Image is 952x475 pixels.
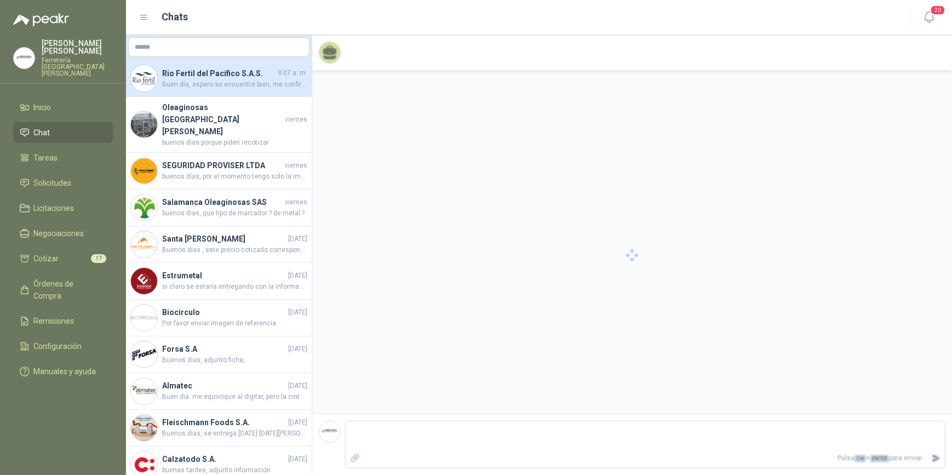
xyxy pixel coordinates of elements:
a: Licitaciones [13,198,113,219]
span: Cotizar [34,253,59,265]
span: [DATE] [288,454,307,465]
span: Remisiones [34,315,74,327]
img: Company Logo [131,65,157,91]
h4: SEGURIDAD PROVISER LTDA [162,159,283,171]
h4: Rio Fertil del Pacífico S.A.S. [162,67,276,79]
span: viernes [285,161,307,171]
img: Company Logo [131,194,157,221]
span: Buenos dias, adjunto ficha, [162,355,307,365]
a: Tareas [13,147,113,168]
span: Negociaciones [34,227,84,239]
span: viernes [285,197,307,208]
a: Configuración [13,336,113,357]
img: Company Logo [131,111,157,138]
img: Company Logo [131,415,157,441]
a: Company LogoForsa S.A[DATE]Buenos dias, adjunto ficha, [126,336,312,373]
span: buenos dias porque piden recotizar [162,138,307,148]
img: Company Logo [14,48,35,68]
span: buenos dias, que tipo de marcador ? de metal ? [162,208,307,219]
img: Logo peakr [13,13,69,26]
a: Company LogoRio Fertil del Pacífico S.A.S.9:07 a. m.Buen día, espero se encuentre bien, me confir... [126,60,312,97]
span: Chat [34,127,50,139]
img: Company Logo [131,341,157,368]
a: Chat [13,122,113,143]
a: Company LogoFleischmann Foods S.A.[DATE]Buenos dias, se entrega [DATE] [DATE][PERSON_NAME] [126,410,312,447]
h4: Estrumetal [162,270,286,282]
a: Company LogoAlmatec[DATE]Buen dia. me equivoque al digitar, pero la cinta es de 500 mts, el preci... [126,373,312,410]
span: [DATE] [288,381,307,391]
a: Company LogoEstrumetal[DATE]si claro se estaría entregando con la información requerida pero seri... [126,263,312,300]
span: Buen día, espero se encuentre bien, me confirma por favor cuando se despacha [162,79,307,90]
button: 20 [919,8,939,27]
a: Company LogoOleaginosas [GEOGRAPHIC_DATA][PERSON_NAME]viernesbuenos dias porque piden recotizar [126,97,312,153]
a: Manuales y ayuda [13,361,113,382]
span: 20 [930,5,945,15]
span: Solicitudes [34,177,72,189]
a: Remisiones [13,311,113,331]
h4: Forsa S.A [162,343,286,355]
span: buenos días, por el momento tengo solo la imagen porque se mandan a fabricar [162,171,307,182]
span: Licitaciones [34,202,74,214]
span: 17 [91,254,106,263]
span: Inicio [34,101,51,113]
span: Manuales y ayuda [34,365,96,377]
a: Company LogoBiocirculo[DATE]Por favor enviar imagen de referencia [126,300,312,336]
h4: Fleischmann Foods S.A. [162,416,286,428]
h1: Chats [162,9,188,25]
span: Configuración [34,340,82,352]
span: Órdenes de Compra [34,278,102,302]
span: Buen dia. me equivoque al digitar, pero la cinta es de 500 mts, el precio esta tal como me lo die... [162,392,307,402]
h4: Santa [PERSON_NAME] [162,233,286,245]
a: Inicio [13,97,113,118]
span: [DATE] [288,271,307,281]
p: [PERSON_NAME] [PERSON_NAME] [42,39,113,55]
a: Company LogoSEGURIDAD PROVISER LTDAviernesbuenos días, por el momento tengo solo la imagen porque... [126,153,312,190]
a: Company LogoSalamanca Oleaginosas SASviernesbuenos dias, que tipo de marcador ? de metal ? [126,190,312,226]
span: Por favor enviar imagen de referencia [162,318,307,329]
a: Órdenes de Compra [13,273,113,306]
img: Company Logo [131,268,157,294]
h4: Oleaginosas [GEOGRAPHIC_DATA][PERSON_NAME] [162,101,283,138]
a: Solicitudes [13,173,113,193]
img: Company Logo [131,231,157,257]
span: [DATE] [288,307,307,318]
img: Company Logo [131,378,157,404]
span: [DATE] [288,234,307,244]
a: Negociaciones [13,223,113,244]
h4: Calzatodo S.A. [162,453,286,465]
span: [DATE] [288,344,307,354]
h4: Salamanca Oleaginosas SAS [162,196,283,208]
h4: Almatec [162,380,286,392]
img: Company Logo [131,158,157,184]
span: Tareas [34,152,58,164]
span: 9:07 a. m. [278,68,307,78]
h4: Biocirculo [162,306,286,318]
span: Buenos dias, se entrega [DATE] [DATE][PERSON_NAME] [162,428,307,439]
span: si claro se estaría entregando con la información requerida pero seria por un monto mínimo de des... [162,282,307,292]
span: [DATE] [288,417,307,428]
img: Company Logo [131,305,157,331]
span: Buenos dias , este precio cotizado corresponde a promocion de Julio , ya en agosto el precio es d... [162,245,307,255]
p: Ferretería [GEOGRAPHIC_DATA][PERSON_NAME] [42,57,113,77]
span: viernes [285,115,307,125]
a: Company LogoSanta [PERSON_NAME][DATE]Buenos dias , este precio cotizado corresponde a promocion d... [126,226,312,263]
a: Cotizar17 [13,248,113,269]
